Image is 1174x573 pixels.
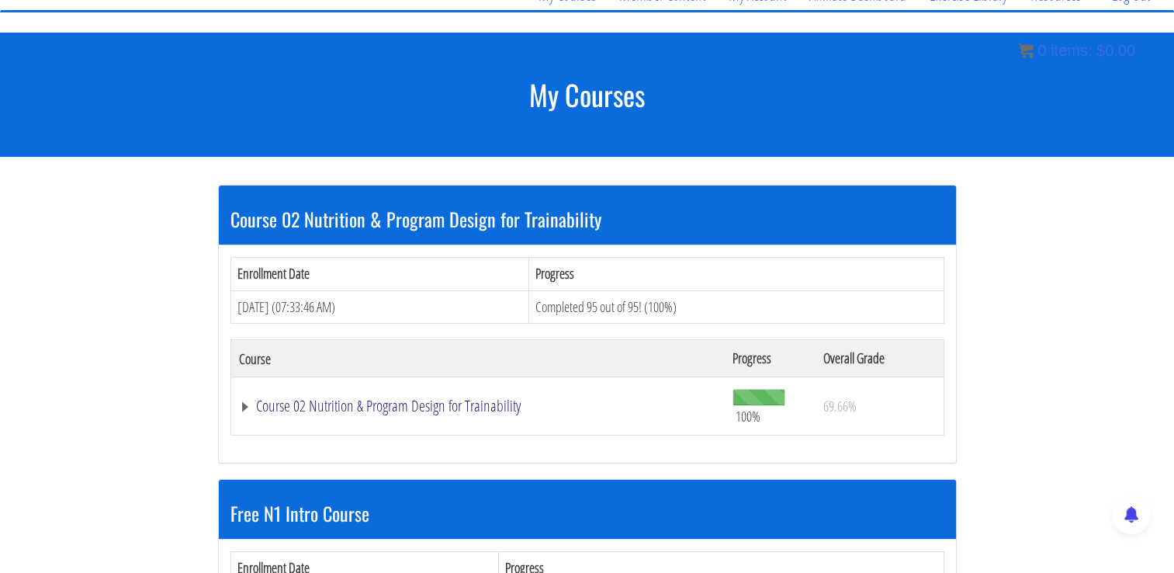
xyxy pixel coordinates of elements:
[725,340,815,377] th: Progress
[1037,42,1046,59] span: 0
[736,408,760,425] span: 100%
[1018,43,1034,58] img: icon11.png
[1096,42,1135,59] bdi: 0.00
[816,340,944,377] th: Overall Grade
[230,209,944,229] h3: Course 02 Nutrition & Program Design for Trainability
[1096,42,1105,59] span: $
[528,257,944,290] th: Progress
[230,503,944,523] h3: Free N1 Intro Course
[230,257,528,290] th: Enrollment Date
[816,377,944,436] td: 69.66%
[1051,42,1092,59] span: items:
[230,290,528,324] td: [DATE] (07:33:46 AM)
[528,290,944,324] td: Completed 95 out of 95! (100%)
[239,398,718,414] a: Course 02 Nutrition & Program Design for Trainability
[230,340,725,377] th: Course
[1018,42,1135,59] a: 0 items: $0.00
